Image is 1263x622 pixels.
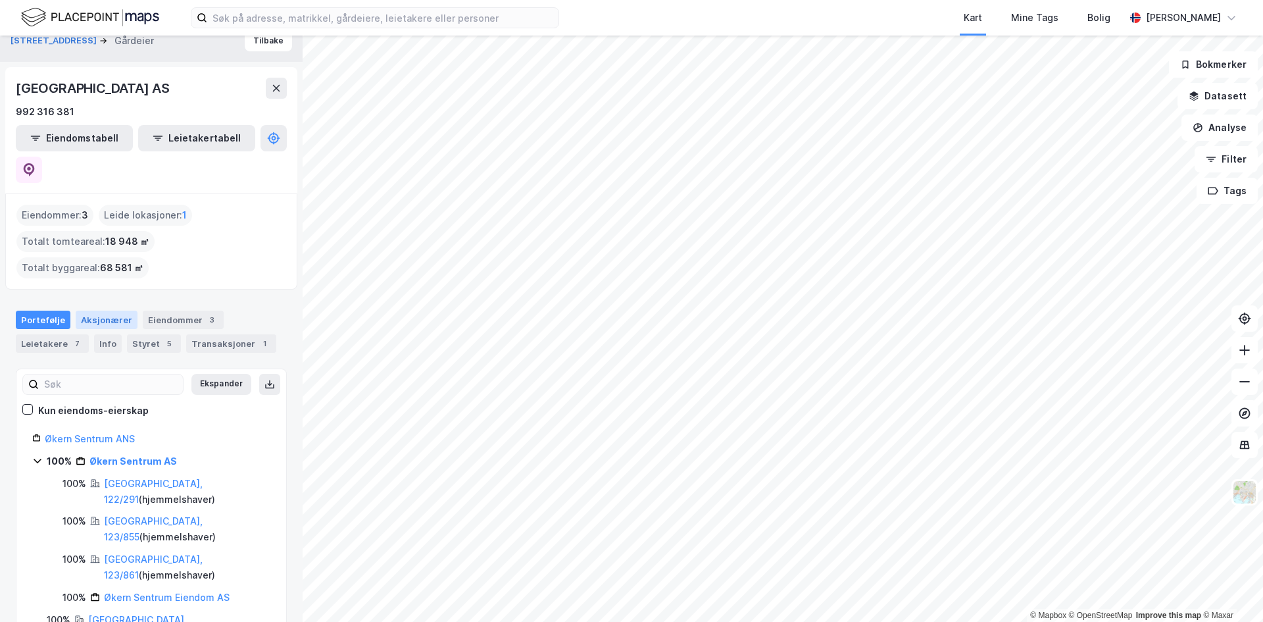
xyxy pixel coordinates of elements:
input: Søk på adresse, matrikkel, gårdeiere, leietakere eller personer [207,8,558,28]
div: Bolig [1087,10,1110,26]
button: Eiendomstabell [16,125,133,151]
img: logo.f888ab2527a4732fd821a326f86c7f29.svg [21,6,159,29]
div: Leietakere [16,334,89,353]
a: Improve this map [1136,611,1201,620]
div: Eiendommer [143,311,224,329]
input: Søk [39,375,183,394]
span: 68 581 ㎡ [100,260,143,276]
button: Datasett [1177,83,1258,109]
div: ( hjemmelshaver ) [104,552,270,583]
div: 992 316 381 [16,104,74,120]
button: Analyse [1181,115,1258,141]
div: Transaksjoner [186,334,276,353]
button: Filter [1195,146,1258,172]
div: [PERSON_NAME] [1146,10,1221,26]
div: 5 [162,337,176,350]
button: [STREET_ADDRESS] [11,34,99,47]
div: 7 [70,337,84,350]
div: Leide lokasjoner : [99,205,192,226]
button: Tilbake [245,30,292,51]
div: Kontrollprogram for chat [1197,559,1263,622]
div: 1 [258,337,271,350]
a: [GEOGRAPHIC_DATA], 123/855 [104,515,203,542]
div: Kun eiendoms-eierskap [38,403,149,419]
div: Aksjonærer [76,311,137,329]
button: Tags [1197,178,1258,204]
div: [GEOGRAPHIC_DATA] AS [16,78,172,99]
div: Mine Tags [1011,10,1058,26]
a: Mapbox [1030,611,1066,620]
div: Eiendommer : [16,205,93,226]
div: Gårdeier [114,33,154,49]
div: 100% [62,476,86,492]
button: Bokmerker [1169,51,1258,78]
span: 18 948 ㎡ [105,234,149,249]
div: Kart [964,10,982,26]
iframe: Chat Widget [1197,559,1263,622]
a: OpenStreetMap [1069,611,1133,620]
div: Portefølje [16,311,70,329]
div: Info [94,334,122,353]
a: Økern Sentrum AS [89,455,177,467]
div: 100% [47,454,72,469]
div: ( hjemmelshaver ) [104,513,270,545]
img: Z [1232,480,1257,505]
div: Totalt tomteareal : [16,231,155,252]
div: 100% [62,590,86,606]
span: 1 [182,207,187,223]
div: 100% [62,552,86,567]
button: Ekspander [191,374,251,395]
div: ( hjemmelshaver ) [104,476,270,507]
button: Leietakertabell [138,125,255,151]
a: [GEOGRAPHIC_DATA], 122/291 [104,478,203,505]
a: Økern Sentrum Eiendom AS [104,592,230,603]
a: [GEOGRAPHIC_DATA], 123/861 [104,554,203,581]
a: Økern Sentrum ANS [45,433,135,444]
div: Totalt byggareal : [16,257,149,278]
div: 3 [205,313,218,326]
div: Styret [127,334,181,353]
span: 3 [82,207,88,223]
div: 100% [62,513,86,529]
